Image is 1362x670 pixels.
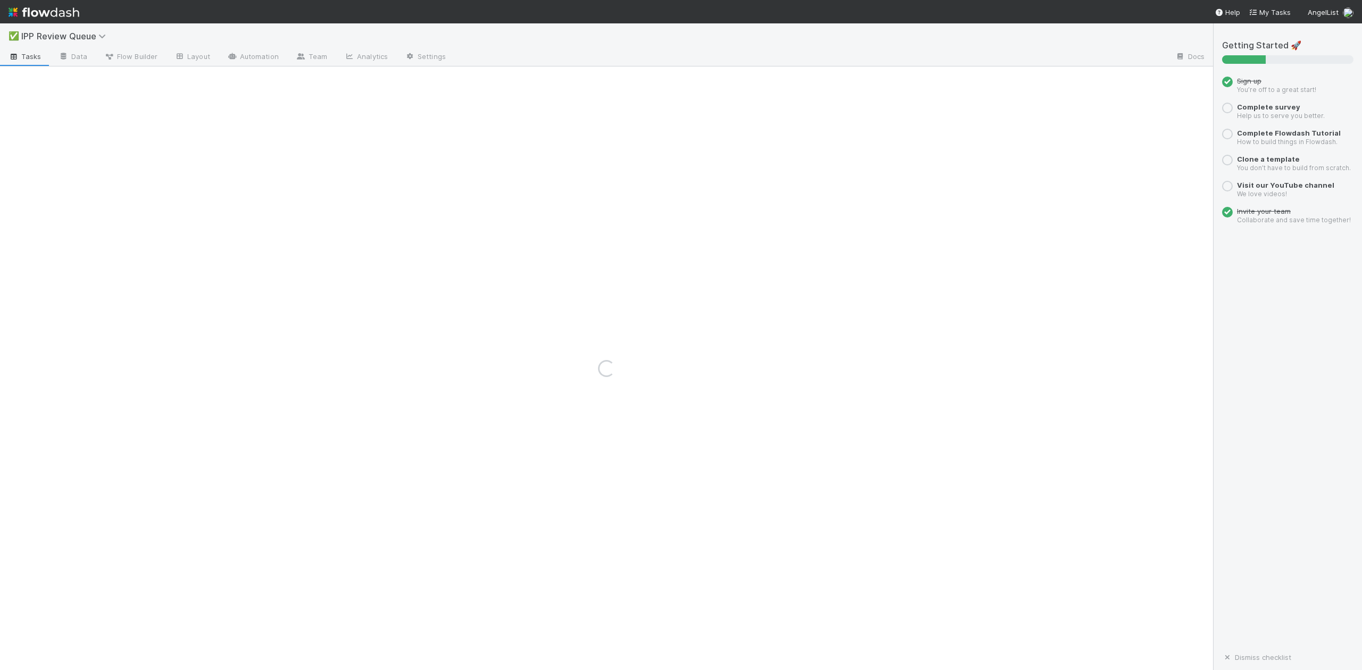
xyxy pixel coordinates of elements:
a: Dismiss checklist [1222,653,1291,661]
span: Sign up [1237,77,1261,85]
span: Flow Builder [104,51,157,62]
small: Collaborate and save time together! [1237,216,1351,224]
a: Invite your team [1237,207,1291,215]
small: Help us to serve you better. [1237,112,1325,120]
span: ✅ [9,31,19,40]
a: Visit our YouTube channel [1237,181,1334,189]
a: Analytics [336,49,396,66]
small: How to build things in Flowdash. [1237,138,1338,146]
a: Complete survey [1237,103,1300,111]
a: Complete Flowdash Tutorial [1237,129,1341,137]
small: You’re off to a great start! [1237,86,1316,94]
a: Clone a template [1237,155,1300,163]
span: IPP Review Queue [21,31,111,41]
a: Flow Builder [96,49,166,66]
span: My Tasks [1249,8,1291,16]
a: Settings [396,49,454,66]
a: Team [287,49,336,66]
a: My Tasks [1249,7,1291,18]
span: Tasks [9,51,41,62]
h5: Getting Started 🚀 [1222,40,1353,51]
span: AngelList [1308,8,1339,16]
a: Automation [219,49,287,66]
img: avatar_45aa71e2-cea6-4b00-9298-a0421aa61a2d.png [1343,7,1353,18]
div: Help [1215,7,1240,18]
a: Data [50,49,96,66]
a: Docs [1167,49,1213,66]
img: logo-inverted-e16ddd16eac7371096b0.svg [9,3,79,21]
a: Layout [166,49,219,66]
small: You don’t have to build from scratch. [1237,164,1351,172]
small: We love videos! [1237,190,1287,198]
